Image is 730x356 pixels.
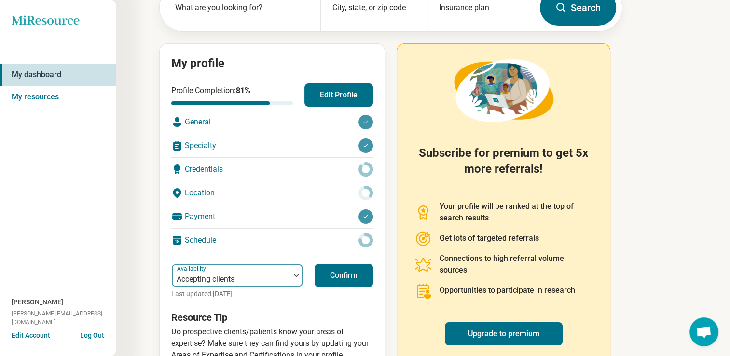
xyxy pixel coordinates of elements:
h3: Resource Tip [171,311,373,324]
h2: My profile [171,55,373,72]
li: Connections to high referral volume sources [414,253,592,276]
div: General [171,110,373,134]
button: Confirm [315,264,373,287]
div: Credentials [171,158,373,181]
div: Payment [171,205,373,228]
li: Opportunities to participate in research [414,282,592,299]
label: Availability [177,265,208,272]
div: Schedule [171,229,373,252]
p: Last updated: [DATE] [171,289,303,299]
h2: Subscribe for premium to get 5x more referrals! [414,145,592,189]
li: Get lots of targeted referrals [414,230,592,247]
label: What are you looking for? [175,2,309,14]
a: Open chat [689,317,718,346]
span: [PERSON_NAME][EMAIL_ADDRESS][DOMAIN_NAME] [12,309,116,327]
div: Location [171,181,373,205]
button: Edit Account [12,330,50,341]
span: 81 % [236,86,250,95]
button: Edit Profile [304,83,373,107]
div: Specialty [171,134,373,157]
li: Your profile will be ranked at the top of search results [414,201,592,224]
button: Log Out [80,330,104,338]
a: Upgrade to premium [445,322,563,345]
div: Profile Completion: [171,85,293,105]
span: [PERSON_NAME] [12,297,63,307]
